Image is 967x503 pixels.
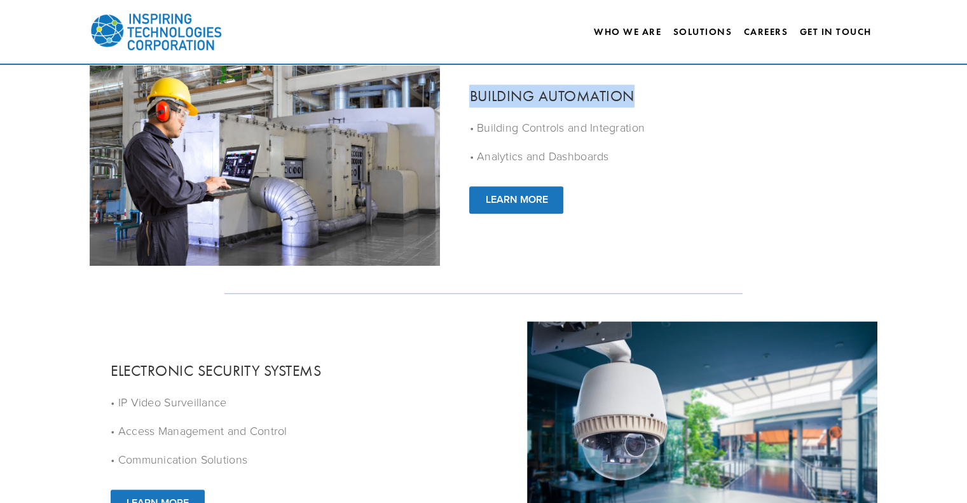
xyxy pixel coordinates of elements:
p: • Building Controls and Integration [469,119,856,136]
a: LEARN MORE [469,186,563,213]
p: ELECTRONIC SECURITY SYSTEMS [111,362,321,380]
p: • Communication Solutions [111,451,497,468]
p: • Access Management and Control [111,422,497,439]
p: • Analytics and Dashboards [469,148,856,165]
a: Get In Touch [800,21,872,43]
a: Who We Are [594,21,661,43]
a: Solutions [673,26,732,38]
a: Careers [743,21,788,43]
p: BUILDING AUTOMATION [469,87,634,105]
img: Inspiring Technologies Corp – A Building Technologies Company [90,3,223,60]
p: • IP Video Surveillance [111,394,497,411]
